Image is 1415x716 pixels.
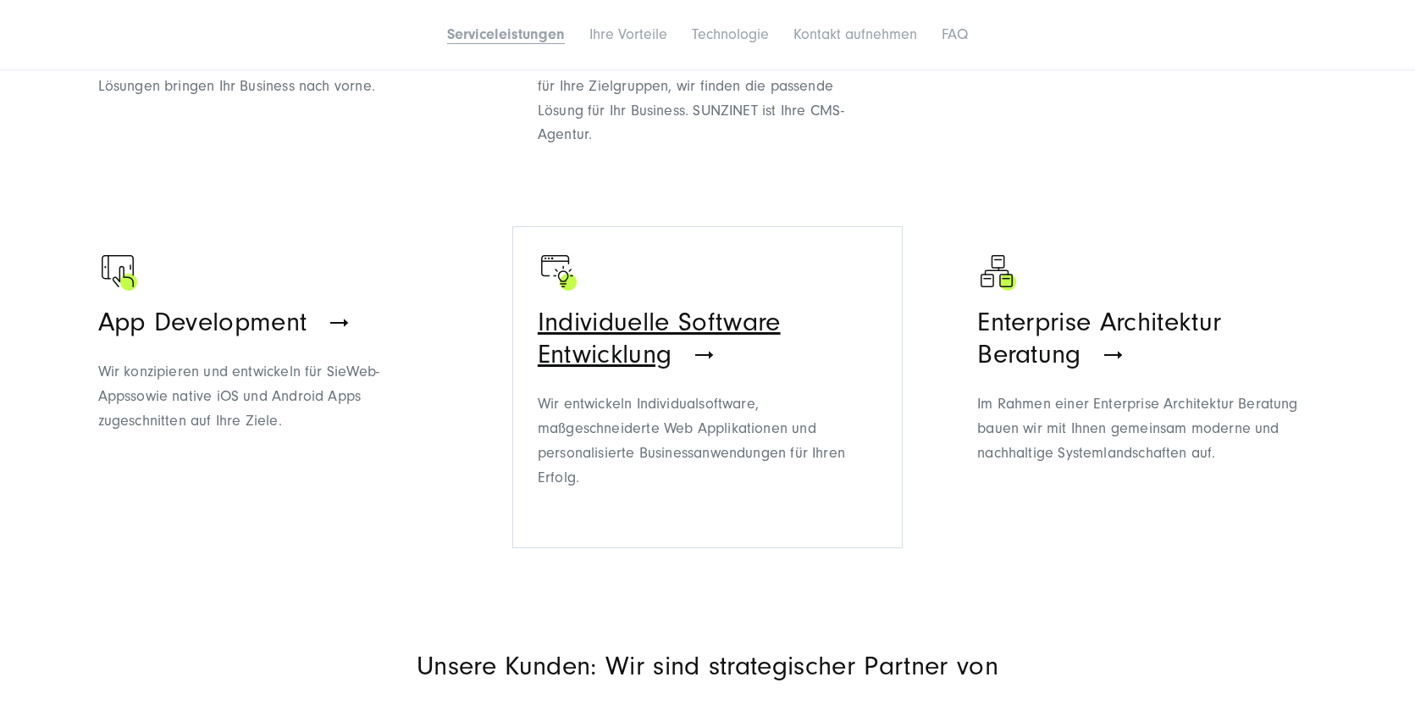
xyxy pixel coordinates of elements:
div: Im Rahmen einer Enterprise Architektur Beratung bauen wir mit Ihnen gemeinsam moderne und nachhal... [977,392,1317,465]
p: Unsere Kunden: Wir sind strategischer Partner von [98,650,1318,682]
img: Symbol mit drei Boxen die aufeinander aufbauen als Zeichen für Workflow - Digitalagentur SUNZINET [977,252,1020,294]
a: Ein Browser mit einer Glühbirne als Zeichen für Web Development - Digitalagentur SUNZINET Individ... [538,252,877,522]
span: sowie native iOS und Android Apps zugeschnitten auf Ihre Ziele. [98,387,362,430]
img: Ein Symbol welches ein Ipad zeigt als Zeichen für Digitalisierung - Digitalagentur SUNZINET [98,252,141,294]
a: Ihre Vorteile [589,25,667,43]
a: FAQ [942,25,968,43]
span: Enterprise Architektur Beratung [977,307,1221,369]
span: Wir konzipieren und entwickeln für Sie [98,363,347,380]
span: ir konzipieren und entwickeln für Sie progressive Business Anwendungen. Unsere Lösungen bringen I... [98,28,431,95]
a: Serviceleistungen [447,25,565,43]
p: Wir entwickeln Individualsoftware, maßgeschneiderte Web Applikationen und personalisierte Busines... [538,392,877,490]
a: Kontakt aufnehmen [793,25,917,43]
a: Technologie [692,25,769,43]
span: App Development [98,307,307,337]
a: Ein Symbol welches ein Ipad zeigt als Zeichen für Digitalisierung - Digitalagentur SUNZINET App D... [98,252,438,522]
span: Individuelle Software Entwicklung [538,307,781,369]
img: Ein Browser mit einer Glühbirne als Zeichen für Web Development - Digitalagentur SUNZINET [538,252,580,294]
a: Symbol mit drei Boxen die aufeinander aufbauen als Zeichen für Workflow - Digitalagentur SUNZINET... [977,252,1317,522]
